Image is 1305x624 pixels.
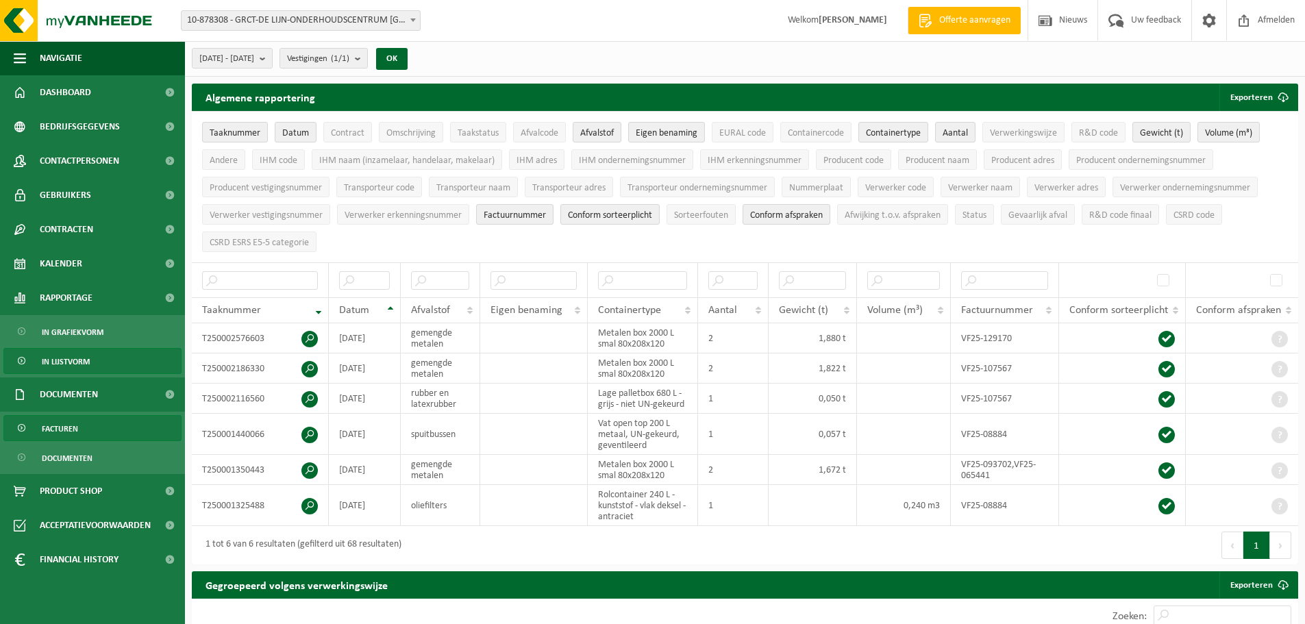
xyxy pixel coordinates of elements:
button: Verwerker adresVerwerker adres: Activate to sort [1027,177,1106,197]
span: Factuurnummer [484,210,546,221]
button: Gevaarlijk afval : Activate to sort [1001,204,1075,225]
td: 1 [698,414,769,455]
button: Afwijking t.o.v. afsprakenAfwijking t.o.v. afspraken: Activate to sort [837,204,948,225]
button: IHM erkenningsnummerIHM erkenningsnummer: Activate to sort [700,149,809,170]
button: OK [376,48,408,70]
button: CSRD codeCSRD code: Activate to sort [1166,204,1222,225]
span: Afwijking t.o.v. afspraken [845,210,941,221]
button: Conform afspraken : Activate to sort [743,204,830,225]
button: DatumDatum: Activate to sort [275,122,316,142]
td: 0,240 m3 [857,485,951,526]
span: Afvalstof [580,128,614,138]
td: T250002576603 [192,323,329,353]
span: Dashboard [40,75,91,110]
span: Taaknummer [210,128,260,138]
span: Verwerkingswijze [990,128,1057,138]
button: Verwerker vestigingsnummerVerwerker vestigingsnummer: Activate to sort [202,204,330,225]
td: [DATE] [329,353,401,384]
span: Acceptatievoorwaarden [40,508,151,542]
span: Transporteur adres [532,183,606,193]
button: StatusStatus: Activate to sort [955,204,994,225]
span: Contract [331,128,364,138]
button: IHM ondernemingsnummerIHM ondernemingsnummer: Activate to sort [571,149,693,170]
button: IHM adresIHM adres: Activate to sort [509,149,564,170]
span: CSRD code [1173,210,1215,221]
span: Taakstatus [458,128,499,138]
span: Datum [339,305,369,316]
td: [DATE] [329,323,401,353]
a: Exporteren [1219,571,1297,599]
span: Afvalstof [411,305,450,316]
button: Verwerker naamVerwerker naam: Activate to sort [941,177,1020,197]
td: T250002186330 [192,353,329,384]
button: Transporteur naamTransporteur naam: Activate to sort [429,177,518,197]
span: In lijstvorm [42,349,90,375]
span: Transporteur naam [436,183,510,193]
span: IHM naam (inzamelaar, handelaar, makelaar) [319,155,495,166]
span: [DATE] - [DATE] [199,49,254,69]
span: Verwerker vestigingsnummer [210,210,323,221]
td: 1,880 t [769,323,857,353]
button: [DATE] - [DATE] [192,48,273,68]
td: oliefilters [401,485,480,526]
span: Documenten [42,445,92,471]
span: Vestigingen [287,49,349,69]
td: [DATE] [329,414,401,455]
td: VF25-107567 [951,384,1059,414]
span: Financial History [40,542,119,577]
span: Afvalcode [521,128,558,138]
h2: Gegroepeerd volgens verwerkingswijze [192,571,401,598]
td: VF25-08884 [951,485,1059,526]
td: 0,057 t [769,414,857,455]
td: VF25-107567 [951,353,1059,384]
span: Verwerker adres [1034,183,1098,193]
td: 2 [698,455,769,485]
span: Gewicht (t) [779,305,828,316]
button: AfvalcodeAfvalcode: Activate to sort [513,122,566,142]
td: T250001440066 [192,414,329,455]
td: 2 [698,323,769,353]
span: Transporteur code [344,183,414,193]
span: Kalender [40,247,82,281]
span: Verwerker erkenningsnummer [345,210,462,221]
span: Contracten [40,212,93,247]
span: Containertype [598,305,661,316]
button: NummerplaatNummerplaat: Activate to sort [782,177,851,197]
button: Vestigingen(1/1) [279,48,368,68]
td: spuitbussen [401,414,480,455]
button: AndereAndere: Activate to sort [202,149,245,170]
button: Volume (m³)Volume (m³): Activate to sort [1197,122,1260,142]
button: EURAL codeEURAL code: Activate to sort [712,122,773,142]
span: Gevaarlijk afval [1008,210,1067,221]
span: Verwerker code [865,183,926,193]
a: Facturen [3,415,182,441]
td: gemengde metalen [401,455,480,485]
span: Producent adres [991,155,1054,166]
td: VF25-093702,VF25-065441 [951,455,1059,485]
td: Metalen box 2000 L smal 80x208x120 [588,323,698,353]
span: R&D code finaal [1089,210,1152,221]
td: T250002116560 [192,384,329,414]
button: CSRD ESRS E5-5 categorieCSRD ESRS E5-5 categorie: Activate to sort [202,232,316,252]
td: [DATE] [329,384,401,414]
span: IHM ondernemingsnummer [579,155,686,166]
span: Gewicht (t) [1140,128,1183,138]
span: Bedrijfsgegevens [40,110,120,144]
td: 1,822 t [769,353,857,384]
button: Verwerker codeVerwerker code: Activate to sort [858,177,934,197]
span: Nummerplaat [789,183,843,193]
a: Documenten [3,445,182,471]
button: OmschrijvingOmschrijving: Activate to sort [379,122,443,142]
button: Producent adresProducent adres: Activate to sort [984,149,1062,170]
span: Conform sorteerplicht [568,210,652,221]
span: Contactpersonen [40,144,119,178]
button: Producent codeProducent code: Activate to sort [816,149,891,170]
button: R&D code finaalR&amp;D code finaal: Activate to sort [1082,204,1159,225]
span: Gebruikers [40,178,91,212]
span: Factuurnummer [961,305,1033,316]
button: SorteerfoutenSorteerfouten: Activate to sort [667,204,736,225]
span: Volume (m³) [867,305,923,316]
span: Producent code [823,155,884,166]
a: Offerte aanvragen [908,7,1021,34]
button: Exporteren [1219,84,1297,111]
